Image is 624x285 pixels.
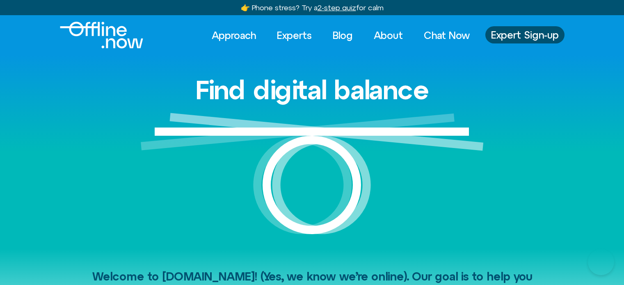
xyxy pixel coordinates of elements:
span: Expert Sign-up [491,30,559,40]
img: offline.now [60,22,143,48]
h1: Find digital balance [195,75,429,104]
u: 2-step quiz [318,3,356,12]
nav: Menu [204,26,477,44]
a: 👉 Phone stress? Try a2-step quizfor calm [241,3,384,12]
iframe: Botpress [588,249,614,275]
a: Approach [204,26,263,44]
a: Experts [270,26,319,44]
div: Logo [60,22,129,48]
a: About [366,26,410,44]
a: Expert Sign-up [485,26,565,43]
a: Chat Now [416,26,477,44]
a: Blog [325,26,360,44]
